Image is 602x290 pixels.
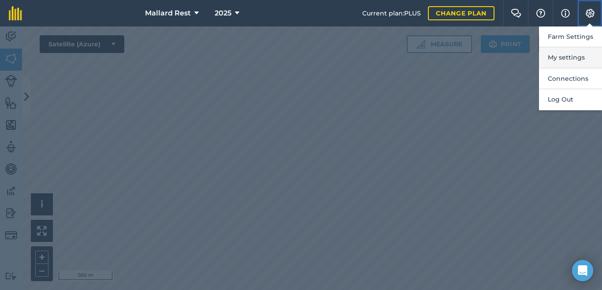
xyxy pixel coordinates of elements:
img: svg+xml;base64,PHN2ZyB4bWxucz0iaHR0cDovL3d3dy53My5vcmcvMjAwMC9zdmciIHdpZHRoPSIxNyIgaGVpZ2h0PSIxNy... [561,8,570,19]
div: Open Intercom Messenger [572,260,593,281]
span: Current plan : PLUS [362,8,421,18]
span: Mallard Rest [145,8,191,19]
img: Two speech bubbles overlapping with the left bubble in the forefront [511,9,521,18]
button: My settings [539,47,602,68]
a: Change plan [428,6,494,20]
img: A question mark icon [535,9,546,18]
button: Connections [539,68,602,89]
button: Log Out [539,89,602,110]
span: 2025 [215,8,231,19]
button: Farm Settings [539,26,602,47]
img: fieldmargin Logo [9,6,22,20]
img: A cog icon [585,9,595,18]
